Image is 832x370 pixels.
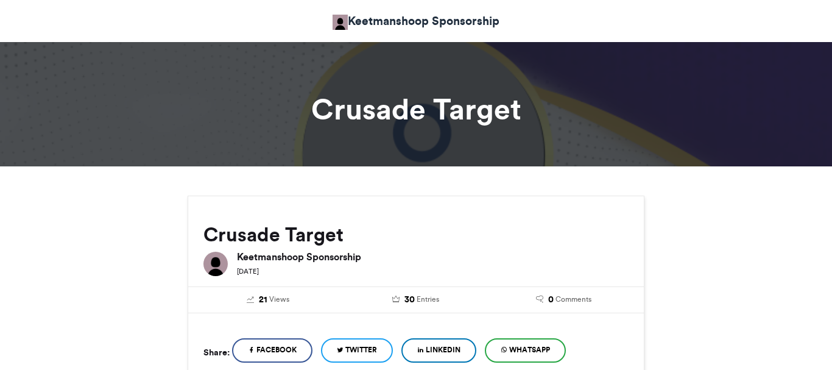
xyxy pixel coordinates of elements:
span: Comments [555,294,591,305]
span: Twitter [345,344,377,355]
a: 21 Views [203,293,333,307]
a: Keetmanshoop Sponsorship [333,12,499,30]
span: 21 [259,293,267,307]
span: 30 [404,293,415,307]
span: Entries [417,294,439,305]
span: Views [269,294,289,305]
img: Keetmanshoop Sponsorship [333,15,348,30]
h2: Crusade Target [203,224,629,246]
h5: Share: [203,344,230,360]
a: Twitter [321,338,393,363]
span: LinkedIn [426,344,460,355]
span: 0 [548,293,554,307]
span: WhatsApp [509,344,550,355]
a: Facebook [232,338,312,363]
h1: Crusade Target [78,94,754,124]
a: WhatsApp [485,338,566,363]
img: Keetmanshoop Sponsorship [203,252,228,276]
a: LinkedIn [401,338,476,363]
a: 0 Comments [499,293,629,307]
span: Facebook [256,344,297,355]
h6: Keetmanshoop Sponsorship [237,252,629,261]
a: 30 Entries [351,293,481,307]
small: [DATE] [237,267,259,276]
